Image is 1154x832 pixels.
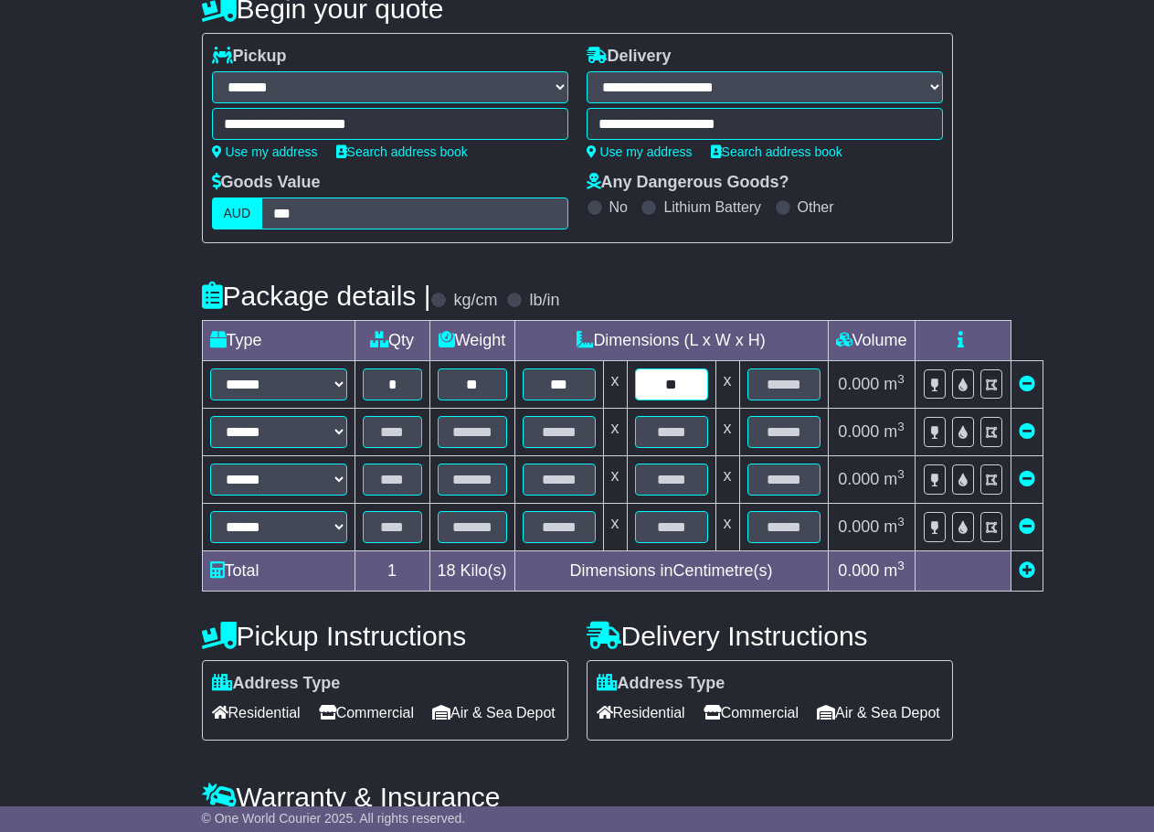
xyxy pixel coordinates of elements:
td: Qty [355,321,429,361]
h4: Delivery Instructions [587,621,953,651]
a: Remove this item [1019,517,1035,536]
td: x [715,456,739,504]
span: Residential [597,699,685,727]
a: Remove this item [1019,422,1035,441]
td: x [715,504,739,551]
td: Type [202,321,355,361]
a: Add new item [1019,561,1035,580]
span: 0.000 [838,561,879,580]
label: Lithium Battery [663,198,761,216]
span: 0.000 [838,470,879,488]
span: m [884,422,905,441]
a: Search address book [711,144,842,159]
span: m [884,517,905,536]
td: x [603,361,627,409]
label: Other [798,198,834,216]
sup: 3 [897,467,905,481]
span: m [884,561,905,580]
span: © One World Courier 2025. All rights reserved. [202,811,466,826]
label: Goods Value [212,173,321,193]
label: AUD [212,197,263,229]
td: Dimensions in Centimetre(s) [514,551,828,592]
span: 18 [438,561,456,580]
h4: Pickup Instructions [202,621,568,651]
h4: Warranty & Insurance [202,782,953,812]
a: Use my address [212,144,318,159]
span: Commercial [704,699,799,727]
td: x [715,361,739,409]
label: No [609,198,628,216]
td: Kilo(s) [429,551,514,592]
td: Total [202,551,355,592]
td: Weight [429,321,514,361]
label: Address Type [597,674,725,694]
td: x [603,504,627,551]
a: Use my address [587,144,693,159]
span: 0.000 [838,517,879,536]
span: Commercial [319,699,414,727]
span: 0.000 [838,422,879,441]
a: Search address book [336,144,468,159]
sup: 3 [897,420,905,433]
span: 0.000 [838,375,879,393]
td: x [603,409,627,456]
a: Remove this item [1019,375,1035,393]
span: Air & Sea Depot [817,699,940,727]
label: lb/in [529,291,559,311]
sup: 3 [897,515,905,528]
td: x [603,456,627,504]
label: Address Type [212,674,341,694]
sup: 3 [897,559,905,572]
td: Volume [828,321,915,361]
label: Pickup [212,47,287,67]
span: m [884,375,905,393]
td: 1 [355,551,429,592]
label: kg/cm [453,291,497,311]
label: Delivery [587,47,672,67]
td: Dimensions (L x W x H) [514,321,828,361]
a: Remove this item [1019,470,1035,488]
h4: Package details | [202,281,431,311]
span: m [884,470,905,488]
label: Any Dangerous Goods? [587,173,789,193]
sup: 3 [897,372,905,386]
td: x [715,409,739,456]
span: Residential [212,699,301,727]
span: Air & Sea Depot [432,699,556,727]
